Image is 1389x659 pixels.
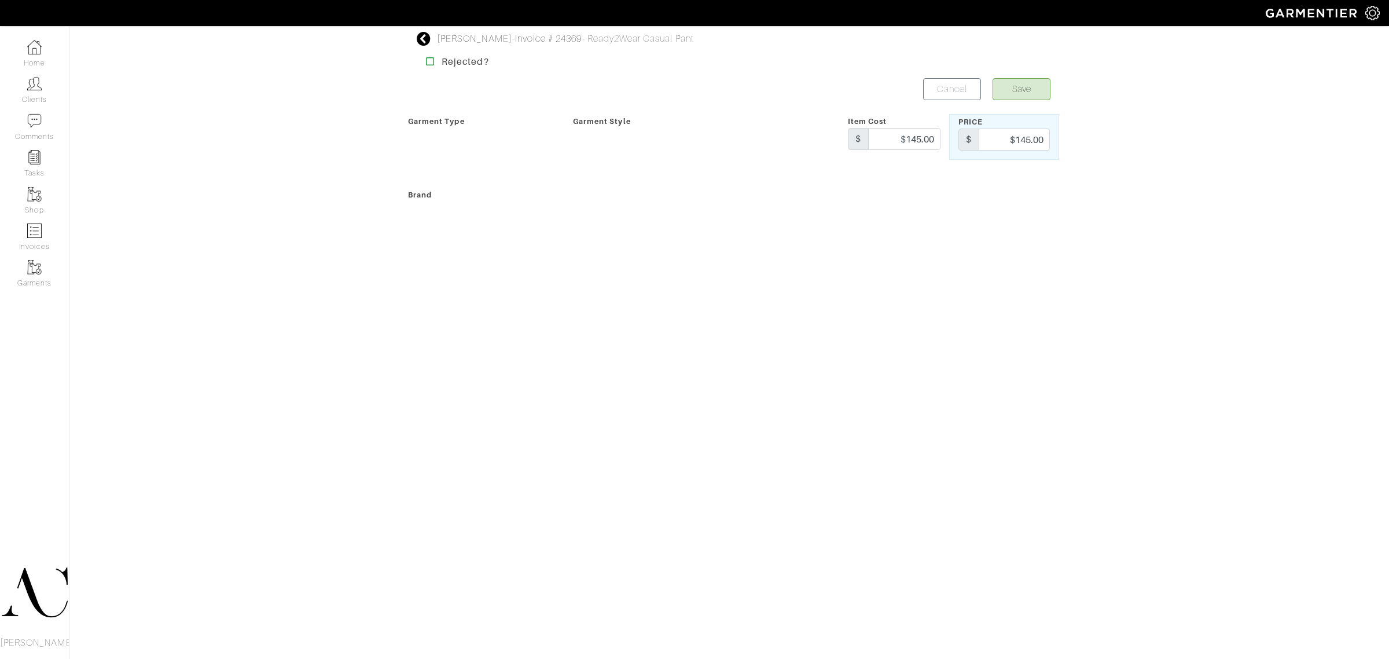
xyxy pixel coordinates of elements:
span: Price [958,118,983,126]
span: Garment Type [408,117,465,126]
span: Garment Style [573,117,631,126]
img: dashboard-icon-dbcd8f5a0b271acd01030246c82b418ddd0df26cd7fceb0bd07c9910d44c42f6.png [27,40,42,54]
a: [PERSON_NAME] [437,34,512,44]
img: comment-icon-a0a6a9ef722e966f86d9cbdc48e553b5cf19dbc54f86b18d962a5391bc8f6eb6.png [27,114,42,128]
img: garmentier-logo-header-white-b43fb05a5012e4ada735d5af1a66efaba907eab6374d6393d1fbf88cb4ef424d.png [1260,3,1365,23]
strong: Rejected? [442,56,488,67]
img: reminder-icon-8004d30b9f0a5d33ae49ab947aed9ed385cf756f9e5892f1edd6e32f2345188e.png [27,150,42,164]
div: $ [958,129,979,151]
img: garments-icon-b7da505a4dc4fd61783c78ac3ca0ef83fa9d6f193b1c9dc38574b1d14d53ca28.png [27,260,42,274]
img: gear-icon-white-bd11855cb880d31180b6d7d6211b90ccbf57a29d726f0c71d8c61bd08dd39cc2.png [1365,6,1380,20]
span: Item Cost [848,117,887,126]
div: $ [848,128,869,150]
a: Invoice # 24369 [515,34,582,44]
img: garments-icon-b7da505a4dc4fd61783c78ac3ca0ef83fa9d6f193b1c9dc38574b1d14d53ca28.png [27,187,42,202]
img: clients-icon-6bae9207a08558b7cb47a8932f037763ab4055f8c8b6bfacd5dc20c3e0201464.png [27,76,42,91]
button: Save [993,78,1050,100]
span: Brand [408,191,432,199]
a: Cancel [923,78,981,100]
img: orders-icon-0abe47150d42831381b5fb84f609e132dff9fe21cb692f30cb5eec754e2cba89.png [27,224,42,238]
div: - - Ready2Wear Casual Pant [437,32,694,46]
